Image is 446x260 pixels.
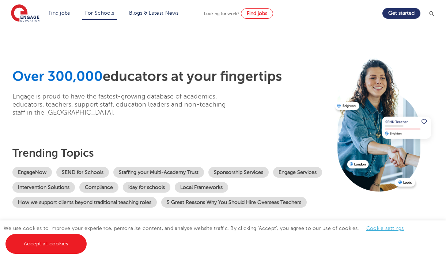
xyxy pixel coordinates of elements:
a: Engage Services [273,167,322,178]
p: Engage is proud to have the fastest-growing database of academics, educators, teachers, support s... [12,92,237,116]
a: iday for schools [123,182,170,193]
a: Find jobs [241,8,273,19]
a: Get started [382,8,420,19]
a: EngageNow [12,167,52,178]
a: 5 Great Reasons Why You Should Hire Overseas Teachers [161,197,307,208]
a: Intervention Solutions [12,182,75,193]
h3: Trending topics [12,146,330,160]
a: Blogs & Latest News [129,10,179,16]
a: Staffing your Multi-Academy Trust [113,167,204,178]
span: Find jobs [247,11,267,16]
a: SEND for Schools [56,167,109,178]
span: Looking for work? [204,11,239,16]
a: Find jobs [49,10,70,16]
a: For Schools [85,10,114,16]
span: We use cookies to improve your experience, personalise content, and analyse website traffic. By c... [4,226,411,246]
a: Accept all cookies [5,234,87,254]
img: Engage Education [11,4,39,23]
a: Cookie settings [366,226,404,231]
a: Compliance [79,182,118,193]
h1: educators at your fingertips [12,68,330,85]
a: Local Frameworks [175,182,228,193]
a: How we support clients beyond traditional teaching roles [12,197,157,208]
span: Over 300,000 [12,68,103,84]
a: Sponsorship Services [208,167,269,178]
